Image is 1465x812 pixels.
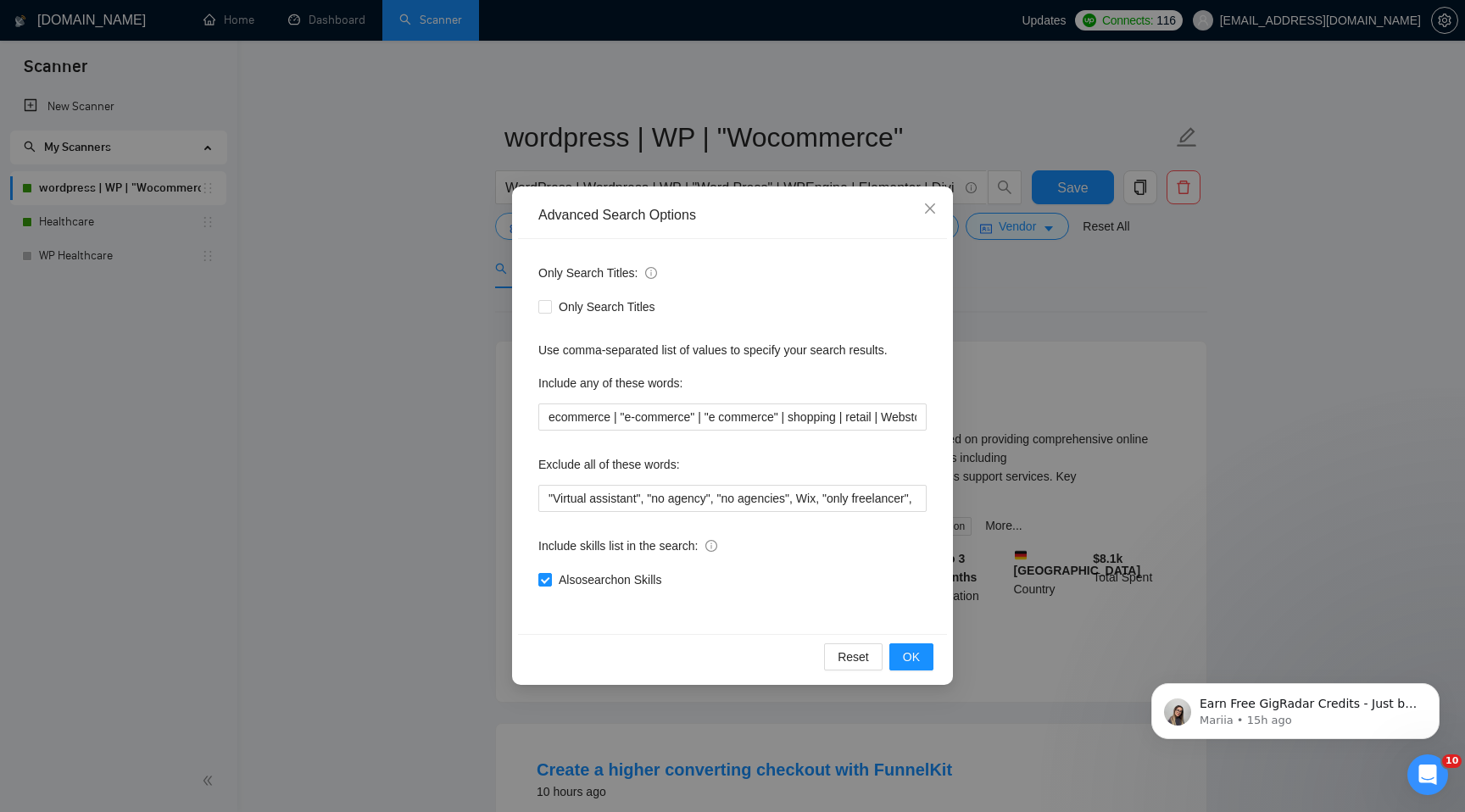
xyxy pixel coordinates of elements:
[1407,754,1448,795] iframe: Intercom live chat
[538,370,682,397] label: Include any of these words:
[538,264,657,282] span: Only Search Titles:
[645,267,657,279] span: info-circle
[923,202,937,215] span: close
[907,186,953,232] button: Close
[538,451,680,478] label: Exclude all of these words:
[538,206,927,225] div: Advanced Search Options
[552,570,668,589] span: Also search on Skills
[1442,754,1462,768] span: 10
[705,540,717,552] span: info-circle
[838,648,869,666] span: Reset
[552,298,662,316] span: Only Search Titles
[1126,648,1465,766] iframe: Intercom notifications message
[538,341,927,359] div: Use comma-separated list of values to specify your search results.
[824,643,883,670] button: Reset
[903,648,920,666] span: OK
[538,537,717,555] span: Include skills list in the search:
[889,643,933,670] button: OK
